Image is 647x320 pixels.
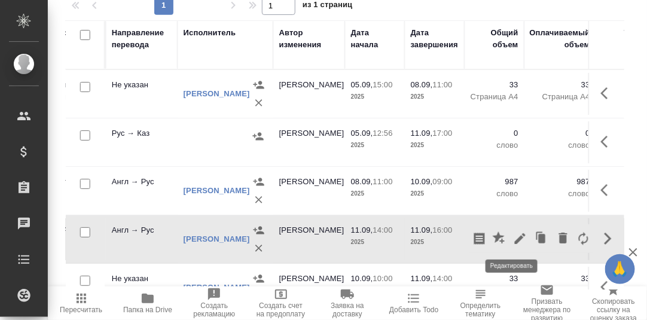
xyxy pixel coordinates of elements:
p: 11.09, [411,129,433,138]
p: 987 [471,176,518,188]
p: 33 [530,79,590,91]
button: Здесь прячутся важные кнопки [594,79,622,108]
button: Назначить [249,127,267,145]
div: Дата завершения [411,27,459,51]
td: [PERSON_NAME] [273,170,345,212]
button: Скопировать ссылку на оценку заказа [581,287,647,320]
button: Здесь прячутся важные кнопки [594,273,622,301]
span: Определить тематику [454,301,506,318]
button: 🙏 [605,254,635,284]
p: Страница А4 [530,91,590,103]
td: Не указан [106,73,178,115]
p: 2025 [351,139,399,151]
button: Здесь прячутся важные кнопки [594,127,622,156]
p: 15:00 [373,80,393,89]
div: Общий объем [471,27,518,51]
p: 14:00 [373,225,393,234]
button: Удалить [250,191,268,209]
p: 2025 [351,236,399,248]
button: Заменить [573,224,594,253]
div: Автор изменения [279,27,339,51]
td: Не указан [106,267,178,309]
button: Призвать менеджера по развитию [514,287,580,320]
span: Заявка на доставку [321,301,373,318]
button: Удалить [250,239,268,257]
p: 05.09, [351,129,373,138]
p: слово [530,188,590,200]
span: Создать рекламацию [188,301,240,318]
div: Исполнитель [184,27,236,39]
p: слово [471,139,518,151]
button: Назначить [250,173,268,191]
button: Папка на Drive [114,287,181,320]
td: [PERSON_NAME] [273,218,345,260]
button: Создать рекламацию [181,287,248,320]
p: 12:56 [373,129,393,138]
p: 33 [471,79,518,91]
span: Добавить Todo [389,306,438,314]
a: [PERSON_NAME] [184,89,250,98]
button: Пересчитать [48,287,114,320]
p: 2025 [411,236,459,248]
p: 11.09, [411,225,433,234]
span: 🙏 [610,257,630,282]
p: 10:00 [373,274,393,283]
button: Создать счет на предоплату [248,287,314,320]
p: 33 [530,273,590,285]
p: слово [530,139,590,151]
p: 0 [530,127,590,139]
a: [PERSON_NAME] [184,186,250,195]
p: 987 [530,176,590,188]
td: [PERSON_NAME] [273,73,345,115]
p: 05.09, [351,80,373,89]
a: [PERSON_NAME] [184,234,250,243]
a: [PERSON_NAME] [184,283,250,292]
p: 08.09, [351,177,373,186]
td: [PERSON_NAME] [273,267,345,309]
p: 10.09, [351,274,373,283]
button: Скрыть кнопки [594,224,622,253]
p: 33 [471,273,518,285]
td: Англ → Рус [106,170,178,212]
button: Назначить [250,76,268,94]
button: Определить тематику [447,287,514,320]
span: Пересчитать [60,306,102,314]
p: 2025 [411,188,459,200]
p: Страница А4 [471,285,518,297]
p: 2025 [411,285,459,297]
p: 11:00 [433,80,453,89]
button: Удалить [250,94,268,112]
p: 08.09, [411,80,433,89]
span: Создать счет на предоплату [255,301,307,318]
button: Здесь прячутся важные кнопки [594,176,622,205]
td: [PERSON_NAME] [273,121,345,163]
p: 2025 [411,139,459,151]
p: 11:00 [373,177,393,186]
button: Назначить [250,221,268,239]
p: слово [471,188,518,200]
p: 11.09, [411,274,433,283]
div: Дата начала [351,27,399,51]
div: Оплачиваемый объем [530,27,590,51]
button: Добавить Todo [381,287,447,320]
p: 09:00 [433,177,453,186]
p: 14:00 [433,274,453,283]
p: 0 [471,127,518,139]
button: Заявка на доставку [314,287,380,320]
p: 16:00 [433,225,453,234]
p: 2025 [351,285,399,297]
p: 2025 [351,91,399,103]
p: 2025 [411,91,459,103]
button: Скопировать мини-бриф [469,224,490,253]
td: Англ → Рус [106,218,178,260]
span: Папка на Drive [123,306,172,314]
button: Добавить оценку [490,224,510,253]
div: Направление перевода [112,27,172,51]
button: Назначить [250,270,268,288]
p: 11.09, [351,225,373,234]
p: 10.09, [411,177,433,186]
button: Удалить [553,224,573,253]
p: 2025 [351,188,399,200]
p: Страница А4 [471,91,518,103]
button: Клонировать [530,224,553,253]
